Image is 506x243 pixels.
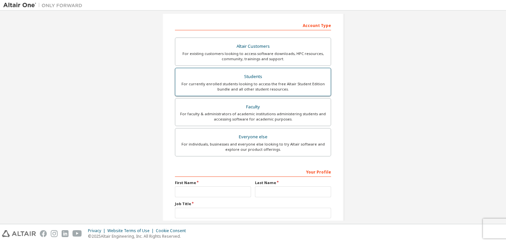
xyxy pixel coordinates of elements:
[62,230,69,237] img: linkedin.svg
[175,180,251,185] label: First Name
[179,142,327,152] div: For individuals, businesses and everyone else looking to try Altair software and explore our prod...
[175,166,331,177] div: Your Profile
[179,111,327,122] div: For faculty & administrators of academic institutions administering students and accessing softwa...
[51,230,58,237] img: instagram.svg
[2,230,36,237] img: altair_logo.svg
[179,102,327,112] div: Faculty
[175,20,331,30] div: Account Type
[107,228,156,233] div: Website Terms of Use
[156,228,190,233] div: Cookie Consent
[72,230,82,237] img: youtube.svg
[3,2,86,9] img: Altair One
[40,230,47,237] img: facebook.svg
[88,228,107,233] div: Privacy
[179,72,327,81] div: Students
[179,132,327,142] div: Everyone else
[179,81,327,92] div: For currently enrolled students looking to access the free Altair Student Edition bundle and all ...
[175,201,331,206] label: Job Title
[179,42,327,51] div: Altair Customers
[88,233,190,239] p: © 2025 Altair Engineering, Inc. All Rights Reserved.
[255,180,331,185] label: Last Name
[179,51,327,62] div: For existing customers looking to access software downloads, HPC resources, community, trainings ...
